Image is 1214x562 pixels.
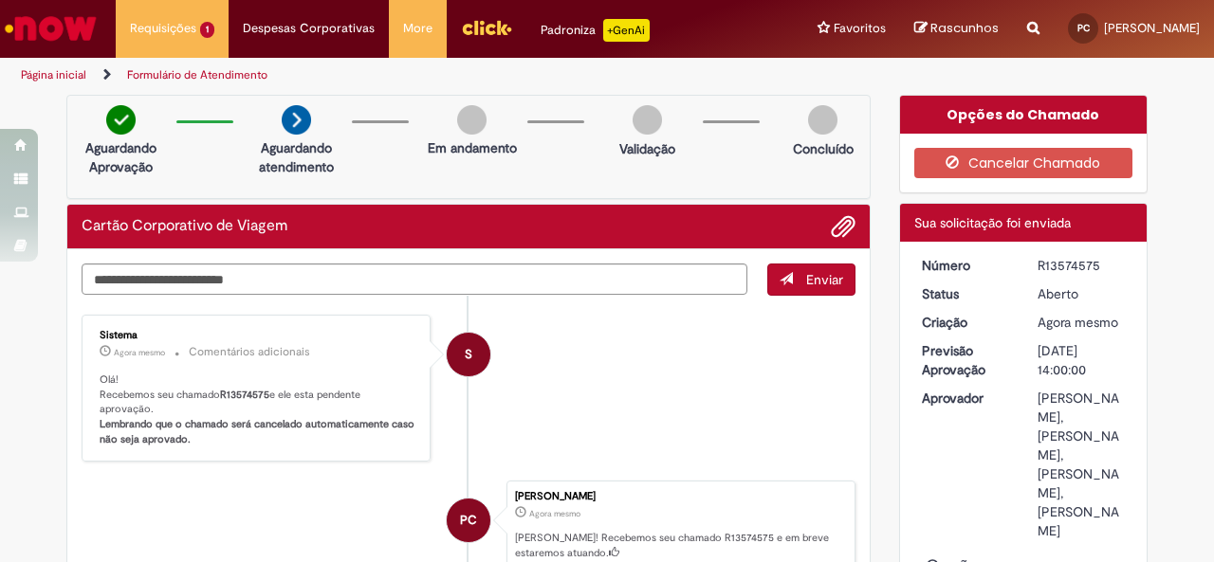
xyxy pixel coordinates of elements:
span: Agora mesmo [529,508,580,519]
div: [PERSON_NAME] [515,491,845,502]
a: Página inicial [21,67,86,82]
div: Aberto [1038,284,1126,303]
p: Validação [619,139,675,158]
button: Adicionar anexos [831,214,855,239]
time: 29/09/2025 09:38:18 [529,508,580,519]
p: +GenAi [603,19,650,42]
img: arrow-next.png [282,105,311,135]
span: Sua solicitação foi enviada [914,214,1071,231]
div: [PERSON_NAME], [PERSON_NAME], [PERSON_NAME], [PERSON_NAME] [1038,389,1126,540]
span: [PERSON_NAME] [1104,20,1200,36]
div: Padroniza [541,19,650,42]
span: Rascunhos [930,19,999,37]
span: PC [460,498,477,543]
img: img-circle-grey.png [808,105,837,135]
dt: Status [908,284,1024,303]
div: 29/09/2025 04:38:18 [1038,313,1126,332]
span: 1 [200,22,214,38]
img: img-circle-grey.png [457,105,487,135]
dt: Previsão Aprovação [908,341,1024,379]
img: check-circle-green.png [106,105,136,135]
span: Enviar [806,271,843,288]
time: 29/09/2025 09:38:18 [1038,314,1118,331]
div: Paula Caroline Santos Costa [447,499,490,542]
button: Cancelar Chamado [914,148,1133,178]
span: Agora mesmo [114,347,165,358]
h2: Cartão Corporativo de Viagem Histórico de tíquete [82,218,287,235]
a: Formulário de Atendimento [127,67,267,82]
b: Lembrando que o chamado será cancelado automaticamente caso não seja aprovado. [100,417,417,446]
div: System [447,333,490,376]
a: Rascunhos [914,20,999,38]
div: R13574575 [1038,256,1126,275]
div: Opções do Chamado [900,96,1148,134]
span: Favoritos [834,19,886,38]
div: [DATE] 14:00:00 [1038,341,1126,379]
span: PC [1077,22,1090,34]
p: Aguardando atendimento [250,138,342,176]
small: Comentários adicionais [189,344,310,360]
img: img-circle-grey.png [633,105,662,135]
dt: Número [908,256,1024,275]
span: S [465,332,472,377]
span: Agora mesmo [1038,314,1118,331]
dt: Criação [908,313,1024,332]
dt: Aprovador [908,389,1024,408]
textarea: Digite sua mensagem aqui... [82,263,747,295]
div: Sistema [100,330,415,341]
b: R13574575 [220,388,269,402]
span: More [403,19,432,38]
button: Enviar [767,263,855,296]
p: Concluído [793,139,854,158]
span: Despesas Corporativas [243,19,375,38]
time: 29/09/2025 09:38:30 [114,347,165,358]
ul: Trilhas de página [14,58,795,93]
img: click_logo_yellow_360x200.png [461,13,512,42]
p: Em andamento [428,138,517,157]
span: Requisições [130,19,196,38]
p: Aguardando Aprovação [75,138,167,176]
p: [PERSON_NAME]! Recebemos seu chamado R13574575 e em breve estaremos atuando. [515,531,845,560]
p: Olá! Recebemos seu chamado e ele esta pendente aprovação. [100,372,415,447]
img: ServiceNow [2,9,100,47]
